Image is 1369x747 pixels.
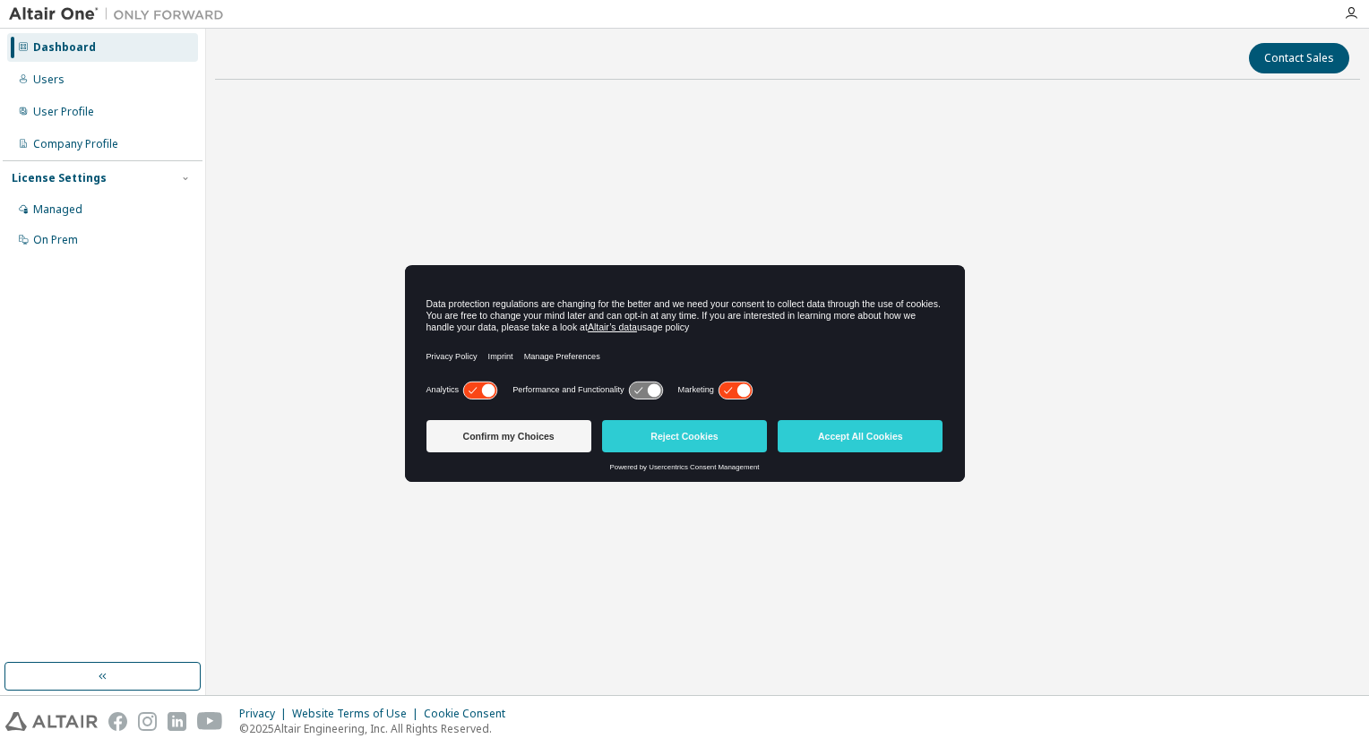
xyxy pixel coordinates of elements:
[33,73,65,87] div: Users
[108,712,127,731] img: facebook.svg
[33,202,82,217] div: Managed
[33,105,94,119] div: User Profile
[12,171,107,185] div: License Settings
[138,712,157,731] img: instagram.svg
[168,712,186,731] img: linkedin.svg
[9,5,233,23] img: Altair One
[1249,43,1349,73] button: Contact Sales
[239,721,516,736] p: © 2025 Altair Engineering, Inc. All Rights Reserved.
[239,707,292,721] div: Privacy
[33,40,96,55] div: Dashboard
[33,137,118,151] div: Company Profile
[197,712,223,731] img: youtube.svg
[292,707,424,721] div: Website Terms of Use
[5,712,98,731] img: altair_logo.svg
[424,707,516,721] div: Cookie Consent
[33,233,78,247] div: On Prem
